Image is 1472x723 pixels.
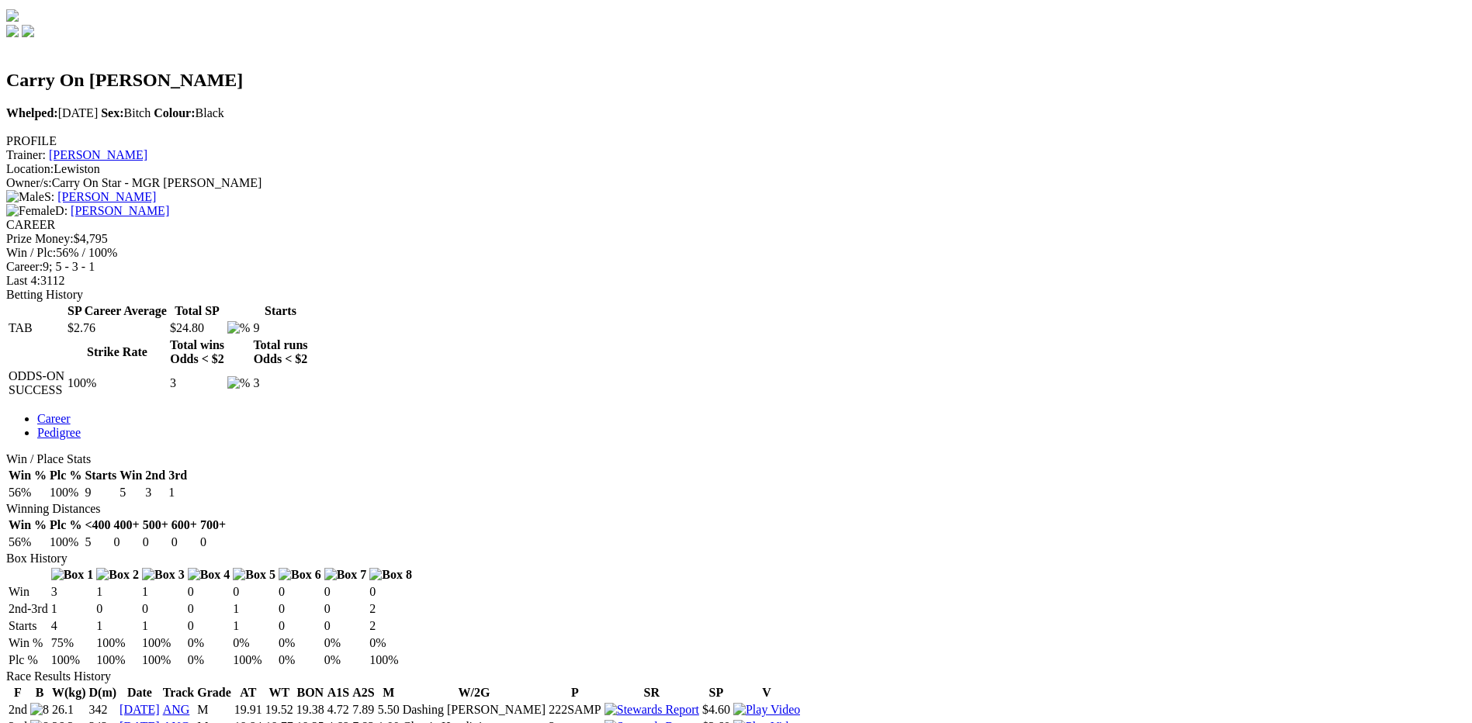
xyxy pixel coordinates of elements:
b: Sex: [101,106,123,119]
th: 400+ [113,517,140,533]
td: 0 [142,534,169,550]
td: 4.72 [327,702,350,718]
td: 1 [95,584,140,600]
img: Box 1 [51,568,94,582]
th: Plc % [49,468,82,483]
a: [PERSON_NAME] [57,190,156,203]
th: AT [234,685,263,701]
th: F [8,685,28,701]
td: 0 [324,618,368,634]
a: Career [37,412,71,425]
div: Betting History [6,288,1466,302]
img: 8 [30,703,49,717]
th: 2nd [144,468,166,483]
td: 19.52 [265,702,294,718]
td: 0 [324,584,368,600]
td: 0 [187,584,231,600]
div: 3112 [6,274,1466,288]
td: Plc % [8,652,49,668]
img: Box 6 [279,568,321,582]
td: ODDS-ON SUCCESS [8,368,65,398]
td: 1 [232,618,276,634]
td: 0% [232,635,276,651]
th: Total wins Odds < $2 [169,337,225,367]
span: Career: [6,260,43,273]
td: 0% [187,635,231,651]
span: Win / Plc: [6,246,56,259]
td: 0 [324,601,368,617]
th: SP [701,685,731,701]
td: M [196,702,232,718]
td: 100% [49,534,82,550]
td: 2nd-3rd [8,601,49,617]
span: Last 4: [6,274,40,287]
th: P [548,685,602,701]
td: 5 [84,534,111,550]
th: W/2G [402,685,546,701]
th: A1S [327,685,350,701]
td: 100% [141,652,185,668]
td: 3 [144,485,166,500]
td: 100% [67,368,168,398]
td: 3 [50,584,95,600]
a: [PERSON_NAME] [49,148,147,161]
th: <400 [84,517,111,533]
div: Win / Place Stats [6,452,1466,466]
img: facebook.svg [6,25,19,37]
a: [PERSON_NAME] [71,204,169,217]
span: Prize Money: [6,232,74,245]
td: 0% [324,635,368,651]
td: 0 [278,618,322,634]
th: SP Career Average [67,303,168,319]
th: BON [296,685,325,701]
td: 100% [232,652,276,668]
td: 1 [141,618,185,634]
th: WT [265,685,294,701]
div: 9; 5 - 3 - 1 [6,260,1466,274]
td: 1 [168,485,188,500]
td: Starts [8,618,49,634]
div: Winning Distances [6,502,1466,516]
td: TAB [8,320,65,336]
span: S: [6,190,54,203]
a: ANG [163,703,190,716]
td: 0% [369,635,413,651]
td: 0 [141,601,185,617]
span: Location: [6,162,54,175]
a: View replay [733,703,800,716]
td: 100% [49,485,82,500]
b: Colour: [154,106,195,119]
td: 19.91 [234,702,263,718]
img: Box 5 [233,568,275,582]
span: Trainer: [6,148,46,161]
div: $4,795 [6,232,1466,246]
img: Box 2 [96,568,139,582]
td: 0 [113,534,140,550]
td: 0 [187,618,231,634]
th: Starts [252,303,308,319]
img: logo-grsa-white.png [6,9,19,22]
td: 100% [369,652,413,668]
td: 100% [95,635,140,651]
td: 75% [50,635,95,651]
th: D(m) [88,685,118,701]
img: Stewards Report [604,703,699,717]
th: Win % [8,517,47,533]
td: 56% [8,534,47,550]
td: 19.38 [296,702,325,718]
td: 2 [369,618,413,634]
td: 0 [369,584,413,600]
th: 3rd [168,468,188,483]
td: 9 [84,485,117,500]
img: Box 7 [324,568,367,582]
a: Pedigree [37,426,81,439]
td: 100% [95,652,140,668]
td: 9 [252,320,308,336]
div: CAREER [6,218,1466,232]
div: Carry On Star - MGR [PERSON_NAME] [6,176,1466,190]
td: Dashing [PERSON_NAME] [402,702,546,718]
th: Win [119,468,143,483]
td: 1 [50,601,95,617]
span: Owner/s: [6,176,52,189]
td: 2nd [8,702,28,718]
